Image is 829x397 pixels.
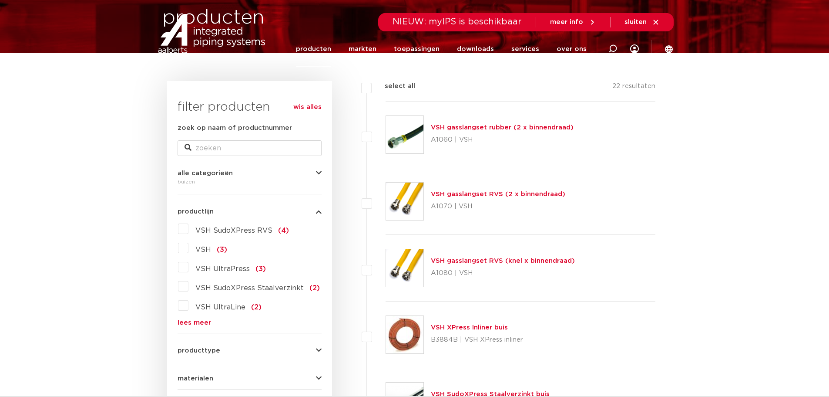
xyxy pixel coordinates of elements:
button: alle categorieën [178,170,322,176]
button: materialen [178,375,322,382]
button: productlijn [178,208,322,215]
span: alle categorieën [178,170,233,176]
span: producttype [178,347,220,354]
div: my IPS [630,31,639,67]
a: VSH gasslangset RVS (2 x binnendraad) [431,191,565,197]
span: VSH UltraLine [195,304,245,311]
a: VSH gasslangset rubber (2 x binnendraad) [431,124,574,131]
label: select all [372,81,415,92]
a: VSH gasslangset RVS (knel x binnendraad) [431,258,575,264]
a: downloads [457,31,494,67]
a: sluiten [624,18,660,26]
p: A1060 | VSH [431,133,574,147]
p: 22 resultaten [612,81,655,95]
img: Thumbnail for VSH XPress Inliner buis [386,316,423,353]
a: wis alles [293,102,322,112]
a: lees meer [178,319,322,326]
a: services [511,31,539,67]
div: buizen [178,176,322,187]
nav: Menu [296,31,587,67]
p: A1080 | VSH [431,266,575,280]
span: productlijn [178,208,214,215]
span: (4) [278,227,289,234]
span: materialen [178,375,213,382]
a: VSH XPress Inliner buis [431,324,508,331]
span: sluiten [624,19,647,25]
img: Thumbnail for VSH gasslangset RVS (2 x binnendraad) [386,183,423,220]
p: B3884B | VSH XPress inliner [431,333,523,347]
a: toepassingen [394,31,440,67]
img: Thumbnail for VSH gasslangset RVS (knel x binnendraad) [386,249,423,287]
span: (2) [309,285,320,292]
label: zoek op naam of productnummer [178,123,292,133]
span: (2) [251,304,262,311]
img: Thumbnail for VSH gasslangset rubber (2 x binnendraad) [386,116,423,153]
h3: filter producten [178,98,322,116]
button: producttype [178,347,322,354]
span: VSH [195,246,211,253]
span: (3) [217,246,227,253]
span: VSH SudoXPress RVS [195,227,272,234]
span: (3) [255,265,266,272]
span: VSH SudoXPress Staalverzinkt [195,285,304,292]
a: meer info [550,18,596,26]
span: VSH UltraPress [195,265,250,272]
a: over ons [557,31,587,67]
a: markten [349,31,376,67]
span: meer info [550,19,583,25]
a: producten [296,31,331,67]
p: A1070 | VSH [431,200,565,214]
input: zoeken [178,140,322,156]
span: NIEUW: myIPS is beschikbaar [393,17,522,26]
